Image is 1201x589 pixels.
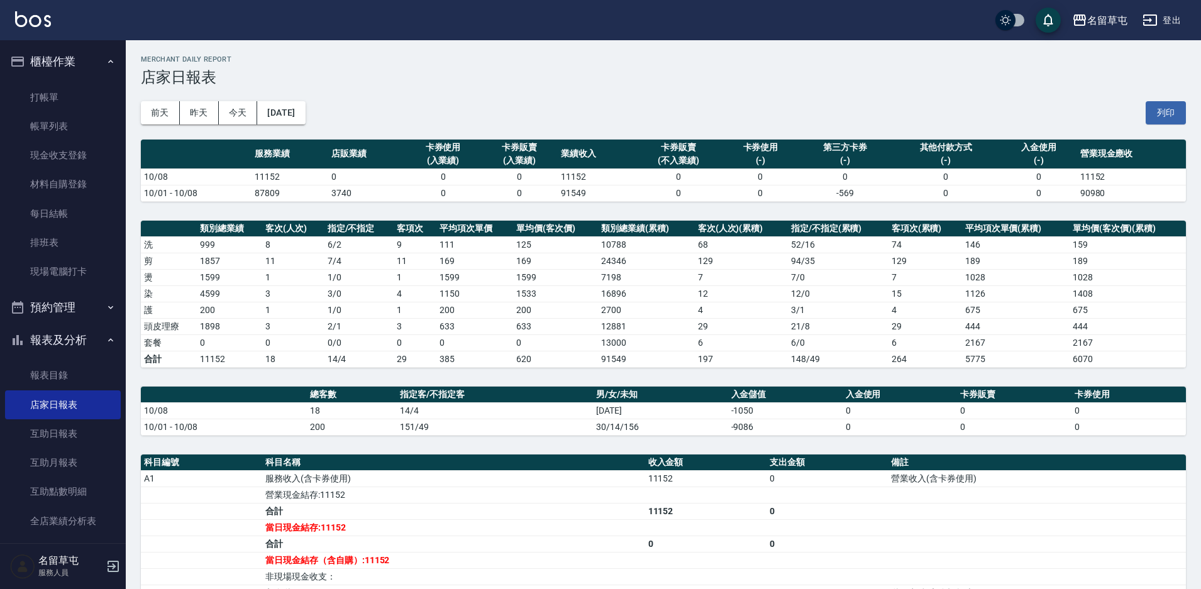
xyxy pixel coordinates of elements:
[1000,168,1077,185] td: 0
[197,334,262,351] td: 0
[962,285,1070,302] td: 1126
[513,236,598,253] td: 125
[262,236,324,253] td: 8
[324,221,394,237] th: 指定/不指定
[394,221,436,237] th: 客項次
[5,199,121,228] a: 每日結帳
[598,318,694,334] td: 12881
[1067,8,1132,33] button: 名留草屯
[513,269,598,285] td: 1599
[962,334,1070,351] td: 2167
[484,141,555,154] div: 卡券販賣
[695,253,788,269] td: 129
[141,221,1186,368] table: a dense table
[598,269,694,285] td: 7198
[394,285,436,302] td: 4
[397,387,593,403] th: 指定客/不指定客
[5,536,121,564] a: 營業統計分析表
[219,101,258,124] button: 今天
[593,387,728,403] th: 男/女/未知
[1146,101,1186,124] button: 列印
[262,334,324,351] td: 0
[141,269,197,285] td: 燙
[141,253,197,269] td: 剪
[1070,221,1186,237] th: 單均價(客次價)(累積)
[957,419,1071,435] td: 0
[888,269,962,285] td: 7
[1077,140,1186,169] th: 營業現金應收
[197,221,262,237] th: 類別總業績
[1004,141,1074,154] div: 入金使用
[405,168,482,185] td: 0
[1071,402,1186,419] td: 0
[728,402,843,419] td: -1050
[5,83,121,112] a: 打帳單
[262,454,645,471] th: 科目名稱
[262,253,324,269] td: 11
[598,334,694,351] td: 13000
[598,285,694,302] td: 16896
[788,318,888,334] td: 21 / 8
[436,221,513,237] th: 平均項次單價
[5,507,121,536] a: 全店業績分析表
[394,351,436,367] td: 29
[722,168,799,185] td: 0
[436,236,513,253] td: 111
[5,257,121,286] a: 現場電腦打卡
[1070,236,1186,253] td: 159
[767,503,888,519] td: 0
[141,334,197,351] td: 套餐
[695,221,788,237] th: 客次(人次)(累積)
[1070,302,1186,318] td: 675
[141,236,197,253] td: 洗
[726,154,796,167] div: (-)
[5,419,121,448] a: 互助日報表
[788,285,888,302] td: 12 / 0
[257,101,305,124] button: [DATE]
[324,334,394,351] td: 0 / 0
[558,140,634,169] th: 業績收入
[1070,318,1186,334] td: 444
[695,302,788,318] td: 4
[484,154,555,167] div: (入業績)
[141,285,197,302] td: 染
[197,269,262,285] td: 1599
[788,253,888,269] td: 94 / 35
[645,454,767,471] th: 收入金額
[888,302,962,318] td: 4
[767,454,888,471] th: 支出金額
[788,302,888,318] td: 3 / 1
[394,253,436,269] td: 11
[141,402,307,419] td: 10/08
[1070,253,1186,269] td: 189
[962,253,1070,269] td: 189
[324,302,394,318] td: 1 / 0
[962,318,1070,334] td: 444
[1070,285,1186,302] td: 1408
[1036,8,1061,33] button: save
[513,302,598,318] td: 200
[1000,185,1077,201] td: 0
[558,168,634,185] td: 11152
[141,140,1186,202] table: a dense table
[328,185,405,201] td: 3740
[436,253,513,269] td: 169
[324,285,394,302] td: 3 / 0
[645,503,767,519] td: 11152
[888,334,962,351] td: 6
[5,324,121,356] button: 報表及分析
[5,228,121,257] a: 排班表
[892,185,1000,201] td: 0
[788,221,888,237] th: 指定/不指定(累積)
[962,302,1070,318] td: 675
[888,236,962,253] td: 74
[1077,168,1186,185] td: 11152
[252,185,328,201] td: 87809
[695,351,788,367] td: 197
[695,285,788,302] td: 12
[307,387,397,403] th: 總客數
[5,291,121,324] button: 預約管理
[394,269,436,285] td: 1
[324,253,394,269] td: 7 / 4
[598,351,694,367] td: 91549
